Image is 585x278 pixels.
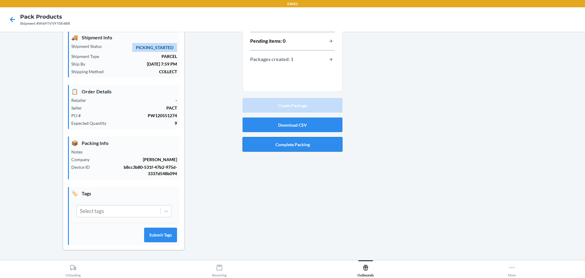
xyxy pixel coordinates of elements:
[86,112,177,119] p: PW120551274
[71,87,177,96] p: Order Details
[95,164,177,177] p: b8cc3b80-531f-47b2-975d-3337d548b094
[327,56,335,63] button: button-view-packages-created
[250,37,285,45] p: Pending items: 0
[243,98,342,113] button: Create Package
[71,189,177,197] p: Tags
[91,97,177,103] p: -
[71,105,87,111] p: Seller
[71,189,78,197] span: 🏷️
[108,68,177,75] p: COLLECT
[132,43,177,52] span: PICKING_STARTED
[87,105,177,111] p: PACT
[357,262,374,277] div: Outbounds
[71,164,95,170] p: Device ID
[71,97,91,103] p: Retailer
[71,33,78,42] span: 🚚
[71,120,111,126] p: Expected Quantity
[212,262,227,277] div: Receiving
[243,137,342,152] button: Complete Packing
[287,1,298,7] p: EWR1
[243,117,342,132] button: Download CSV
[508,262,516,277] div: More
[71,33,177,42] p: Shipment Info
[90,61,177,67] p: [DATE] 7:59 PM
[71,61,90,67] p: Ship By
[94,156,177,163] p: [PERSON_NAME]
[71,53,104,60] p: Shipment Type
[20,13,70,21] h4: Pack Products
[144,228,177,242] button: Submit Tags
[71,87,78,96] span: 📋
[71,112,86,119] p: PO #
[111,120,177,126] p: 9
[292,260,439,277] button: Outbounds
[71,43,107,49] p: Shipment Status
[71,149,87,155] p: Notes
[439,260,585,277] button: More
[250,56,293,63] p: Packages created: 1
[71,139,78,147] span: 📦
[327,37,335,45] button: button-view-pending-items
[71,156,94,163] p: Company
[66,262,81,277] div: Unloading
[146,260,292,277] button: Receiving
[71,139,177,147] p: Packing Info
[20,21,70,26] div: Shipment #W6PTVVFT0E4BR
[104,53,177,60] p: PARCEL
[80,207,104,215] div: Select tags
[71,68,108,75] p: Shipping Method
